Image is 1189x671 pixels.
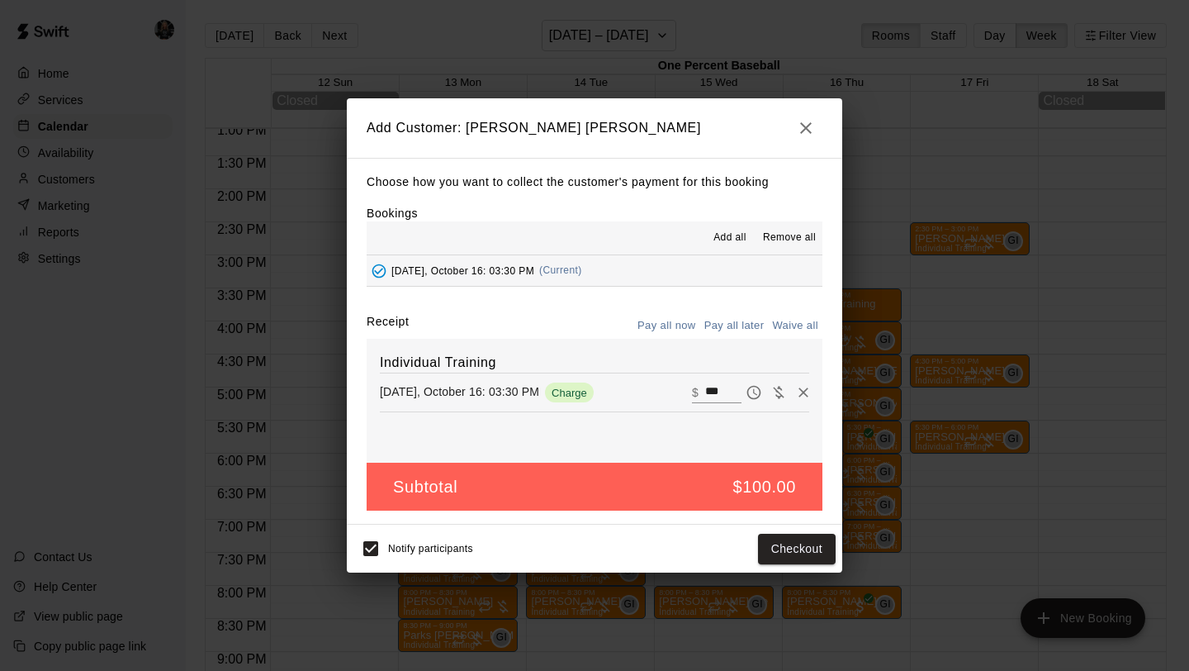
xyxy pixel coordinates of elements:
[391,264,534,276] span: [DATE], October 16: 03:30 PM
[713,230,746,246] span: Add all
[539,264,582,276] span: (Current)
[763,230,816,246] span: Remove all
[380,352,809,374] h6: Individual Training
[393,476,457,498] h5: Subtotal
[791,380,816,405] button: Remove
[545,387,594,399] span: Charge
[692,384,699,401] p: $
[733,476,797,498] h5: $100.00
[388,544,473,555] span: Notify participants
[768,313,822,339] button: Waive all
[367,313,409,339] label: Receipt
[756,225,822,251] button: Remove all
[703,225,756,251] button: Add all
[380,383,539,400] p: [DATE], October 16: 03:30 PM
[367,259,391,283] button: Added - Collect Payment
[633,313,700,339] button: Pay all now
[766,384,791,398] span: Waive payment
[367,172,822,193] p: Choose how you want to collect the customer's payment for this booking
[367,255,822,286] button: Added - Collect Payment[DATE], October 16: 03:30 PM(Current)
[700,313,769,339] button: Pay all later
[347,98,842,158] h2: Add Customer: [PERSON_NAME] [PERSON_NAME]
[367,207,418,220] label: Bookings
[758,534,836,564] button: Checkout
[741,384,766,398] span: Pay later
